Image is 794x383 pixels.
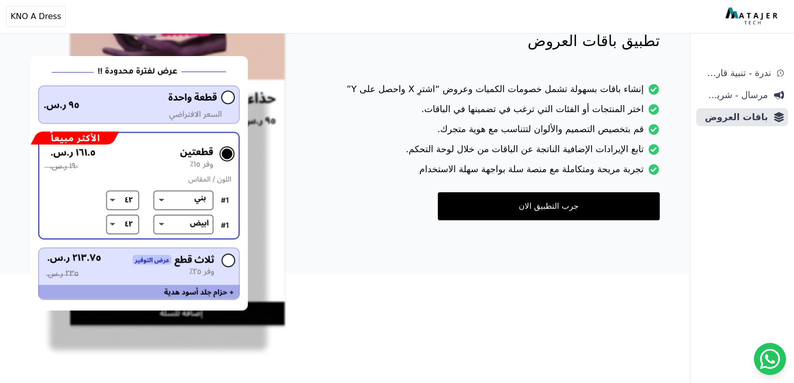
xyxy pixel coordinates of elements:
[700,110,768,124] span: باقات العروض
[700,66,771,80] span: ندرة - تنبية قارب علي النفاذ
[438,192,660,220] a: جرب التطبيق الان
[347,142,660,162] li: تابع الإيرادات الإضافية الناتجة عن الباقات من خلال لوحة التحكم.
[347,162,660,182] li: تجربة مريحة ومتكاملة مع منصة سلة بواجهة سهلة الاستخدام
[6,6,66,27] button: KNO A Dress
[700,88,768,102] span: مرسال - شريط دعاية
[347,102,660,122] li: اختر المنتجات أو الفئات التي ترغب في تضمينها في الباقات.
[11,11,61,23] span: KNO A Dress
[725,8,780,26] img: MatajerTech Logo
[347,82,660,102] li: إنشاء باقات بسهولة تشمل خصومات الكميات وعروض “اشترِ X واحصل على Y”
[347,122,660,142] li: قم بتخصيص التصميم والألوان لتتناسب مع هوية متجرك.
